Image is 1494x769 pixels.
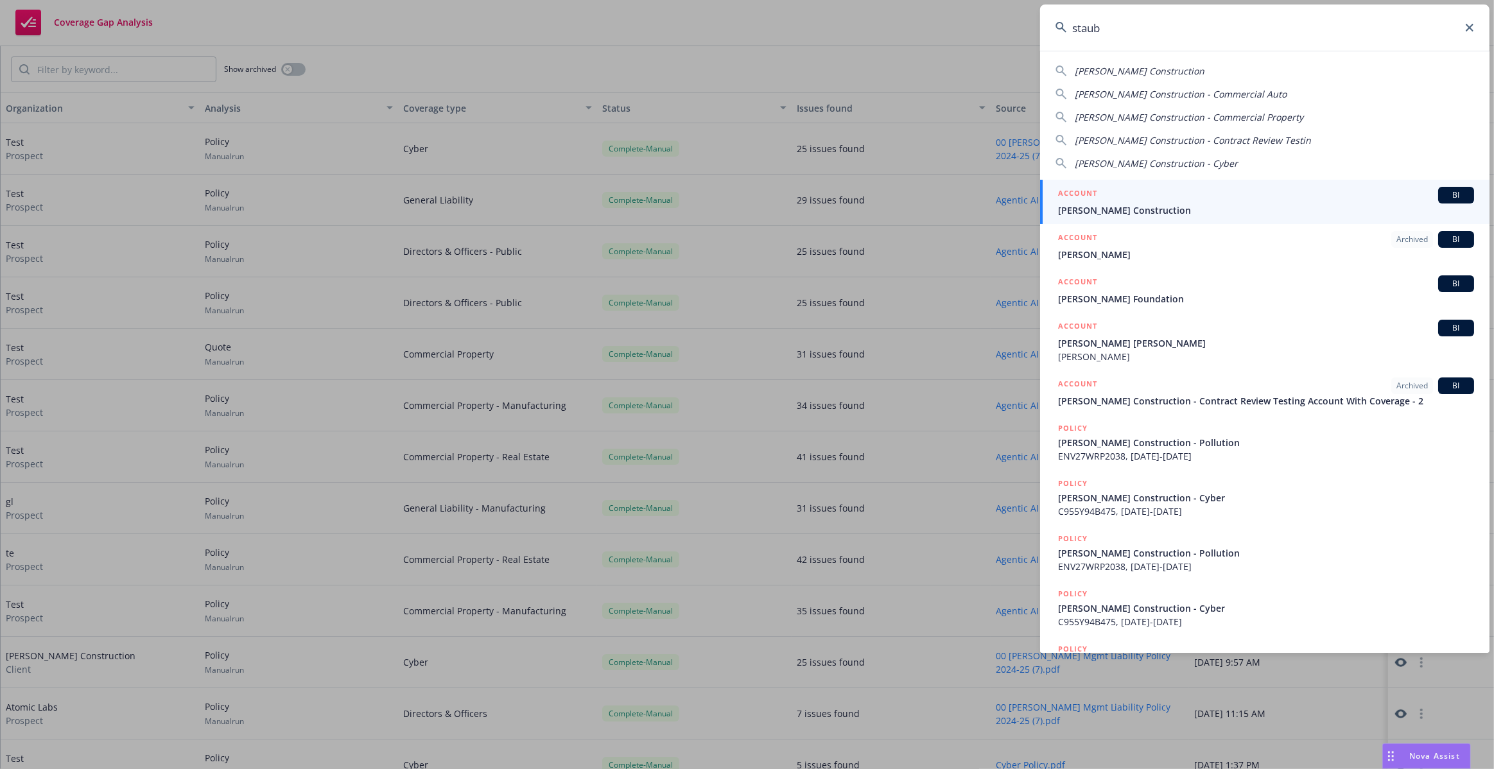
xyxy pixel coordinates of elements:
h5: POLICY [1058,422,1088,435]
span: [PERSON_NAME] Foundation [1058,292,1474,306]
span: BI [1443,380,1469,392]
span: [PERSON_NAME] [PERSON_NAME] [1058,336,1474,350]
span: BI [1443,278,1469,289]
span: [PERSON_NAME] Construction - Cyber [1075,157,1238,169]
h5: ACCOUNT [1058,320,1097,335]
span: ENV27WRP2038, [DATE]-[DATE] [1058,560,1474,573]
a: POLICY [1040,635,1490,691]
span: BI [1443,234,1469,245]
span: Archived [1396,234,1428,245]
button: Nova Assist [1382,743,1471,769]
h5: ACCOUNT [1058,275,1097,291]
h5: POLICY [1058,477,1088,490]
span: [PERSON_NAME] [1058,350,1474,363]
span: [PERSON_NAME] [1058,248,1474,261]
span: BI [1443,322,1469,334]
a: POLICY[PERSON_NAME] Construction - PollutionENV27WRP2038, [DATE]-[DATE] [1040,415,1490,470]
span: [PERSON_NAME] Construction - Cyber [1058,601,1474,615]
span: [PERSON_NAME] Construction - Contract Review Testing Account With Coverage - 2 [1058,394,1474,408]
span: [PERSON_NAME] Construction - Contract Review Testin [1075,134,1311,146]
span: [PERSON_NAME] Construction - Commercial Auto [1075,88,1287,100]
div: Drag to move [1383,744,1399,768]
a: ACCOUNTBI[PERSON_NAME] Construction [1040,180,1490,224]
span: [PERSON_NAME] Construction - Cyber [1058,491,1474,505]
a: POLICY[PERSON_NAME] Construction - PollutionENV27WRP2038, [DATE]-[DATE] [1040,525,1490,580]
a: POLICY[PERSON_NAME] Construction - CyberC955Y94B475, [DATE]-[DATE] [1040,580,1490,635]
span: [PERSON_NAME] Construction - Pollution [1058,436,1474,449]
h5: ACCOUNT [1058,377,1097,393]
h5: POLICY [1058,587,1088,600]
a: ACCOUNTBI[PERSON_NAME] Foundation [1040,268,1490,313]
span: ENV27WRP2038, [DATE]-[DATE] [1058,449,1474,463]
h5: ACCOUNT [1058,231,1097,246]
span: Archived [1396,380,1428,392]
h5: POLICY [1058,643,1088,655]
span: [PERSON_NAME] Construction [1058,203,1474,217]
span: C955Y94B475, [DATE]-[DATE] [1058,505,1474,518]
h5: ACCOUNT [1058,187,1097,202]
span: Nova Assist [1409,750,1460,761]
span: C955Y94B475, [DATE]-[DATE] [1058,615,1474,628]
span: [PERSON_NAME] Construction - Pollution [1058,546,1474,560]
span: BI [1443,189,1469,201]
h5: POLICY [1058,532,1088,545]
span: [PERSON_NAME] Construction - Commercial Property [1075,111,1303,123]
span: [PERSON_NAME] Construction [1075,65,1204,77]
a: POLICY[PERSON_NAME] Construction - CyberC955Y94B475, [DATE]-[DATE] [1040,470,1490,525]
a: ACCOUNTArchivedBI[PERSON_NAME] [1040,224,1490,268]
a: ACCOUNTArchivedBI[PERSON_NAME] Construction - Contract Review Testing Account With Coverage - 2 [1040,370,1490,415]
a: ACCOUNTBI[PERSON_NAME] [PERSON_NAME][PERSON_NAME] [1040,313,1490,370]
input: Search... [1040,4,1490,51]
